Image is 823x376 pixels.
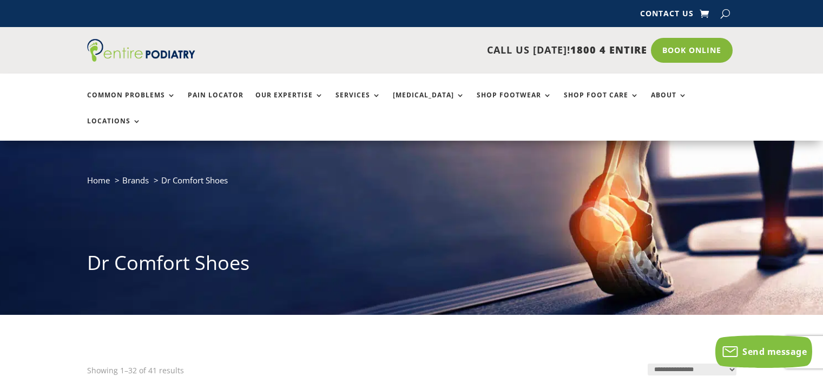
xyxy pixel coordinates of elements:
a: Locations [87,117,141,141]
a: [MEDICAL_DATA] [393,91,465,115]
a: Entire Podiatry [87,53,195,64]
p: CALL US [DATE]! [237,43,647,57]
a: Contact Us [640,10,694,22]
span: Send message [742,346,807,358]
a: Shop Foot Care [564,91,639,115]
h1: Dr Comfort Shoes [87,249,736,282]
img: logo (1) [87,39,195,62]
a: Shop Footwear [477,91,552,115]
span: Dr Comfort Shoes [161,175,228,186]
a: Book Online [651,38,733,63]
a: Common Problems [87,91,176,115]
a: About [651,91,687,115]
a: Brands [122,175,149,186]
a: Pain Locator [188,91,243,115]
span: 1800 4 ENTIRE [570,43,647,56]
a: Home [87,175,110,186]
a: Our Expertise [255,91,324,115]
button: Send message [715,335,812,368]
a: Services [335,91,381,115]
nav: breadcrumb [87,173,736,195]
select: Shop order [648,364,736,375]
